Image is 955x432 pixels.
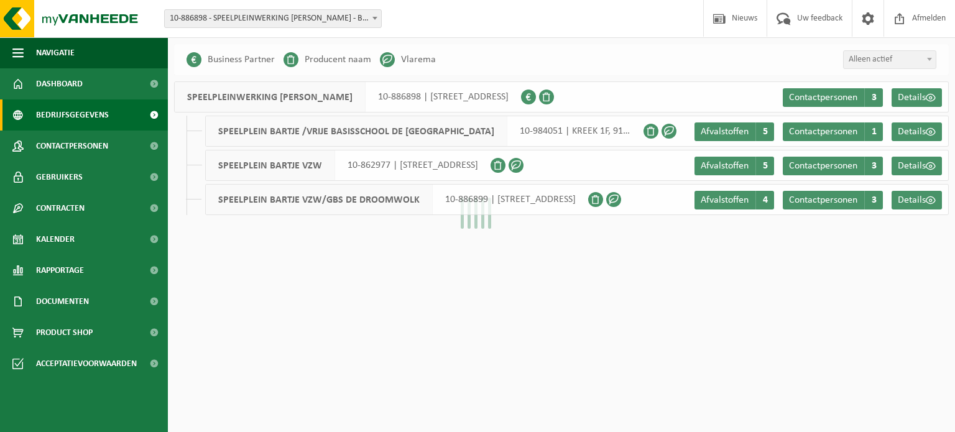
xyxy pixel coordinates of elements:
[755,157,774,175] span: 5
[783,157,883,175] a: Contactpersonen 3
[892,157,942,175] a: Details
[36,99,109,131] span: Bedrijfsgegevens
[898,161,926,171] span: Details
[844,51,936,68] span: Alleen actief
[206,116,507,146] span: SPEELPLEIN BARTJE /VRIJE BASISSCHOOL DE [GEOGRAPHIC_DATA]
[864,191,883,209] span: 3
[205,150,491,181] div: 10-862977 | [STREET_ADDRESS]
[892,88,942,107] a: Details
[864,88,883,107] span: 3
[755,122,774,141] span: 5
[864,122,883,141] span: 1
[165,10,381,27] span: 10-886898 - SPEELPLEINWERKING BARTJE VZW - BEVEREN-WAAS
[284,50,371,69] li: Producent naam
[701,195,749,205] span: Afvalstoffen
[701,161,749,171] span: Afvalstoffen
[36,131,108,162] span: Contactpersonen
[892,191,942,209] a: Details
[206,150,335,180] span: SPEELPLEIN BARTJE VZW
[205,184,588,215] div: 10-886899 | [STREET_ADDRESS]
[164,9,382,28] span: 10-886898 - SPEELPLEINWERKING BARTJE VZW - BEVEREN-WAAS
[789,161,857,171] span: Contactpersonen
[789,127,857,137] span: Contactpersonen
[206,185,433,214] span: SPEELPLEIN BARTJE VZW/GBS DE DROOMWOLK
[175,82,366,112] span: SPEELPLEINWERKING [PERSON_NAME]
[36,68,83,99] span: Dashboard
[783,191,883,209] a: Contactpersonen 3
[898,195,926,205] span: Details
[380,50,436,69] li: Vlarema
[36,317,93,348] span: Product Shop
[187,50,275,69] li: Business Partner
[36,286,89,317] span: Documenten
[694,157,774,175] a: Afvalstoffen 5
[701,127,749,137] span: Afvalstoffen
[755,191,774,209] span: 4
[36,255,84,286] span: Rapportage
[864,157,883,175] span: 3
[694,122,774,141] a: Afvalstoffen 5
[783,122,883,141] a: Contactpersonen 1
[36,37,75,68] span: Navigatie
[694,191,774,209] a: Afvalstoffen 4
[36,224,75,255] span: Kalender
[898,127,926,137] span: Details
[36,162,83,193] span: Gebruikers
[843,50,936,69] span: Alleen actief
[898,93,926,103] span: Details
[789,93,857,103] span: Contactpersonen
[789,195,857,205] span: Contactpersonen
[783,88,883,107] a: Contactpersonen 3
[36,348,137,379] span: Acceptatievoorwaarden
[892,122,942,141] a: Details
[205,116,644,147] div: 10-984051 | KREEK 1F, 9130 KIELDRECHT
[174,81,521,113] div: 10-886898 | [STREET_ADDRESS]
[36,193,85,224] span: Contracten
